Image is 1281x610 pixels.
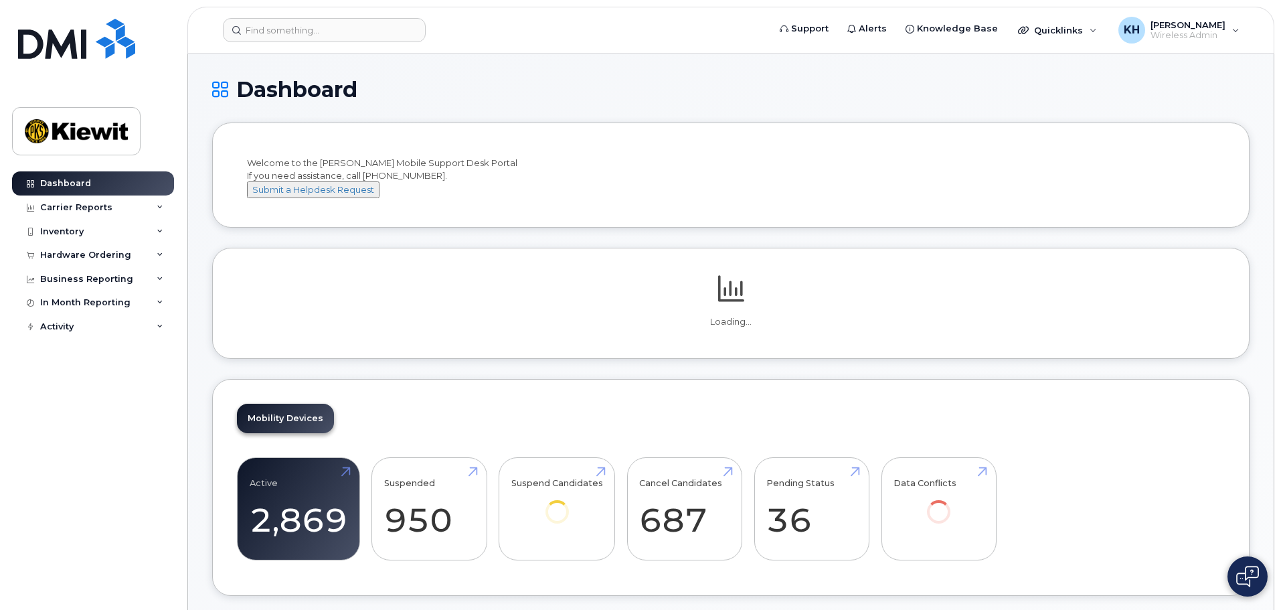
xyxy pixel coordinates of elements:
a: Data Conflicts [893,465,984,542]
a: Submit a Helpdesk Request [247,184,379,195]
div: Welcome to the [PERSON_NAME] Mobile Support Desk Portal If you need assistance, call [PHONE_NUMBER]. [247,157,1215,198]
a: Mobility Devices [237,404,334,433]
img: Open chat [1236,566,1259,587]
a: Active 2,869 [250,465,347,553]
a: Pending Status 36 [766,465,857,553]
a: Cancel Candidates 687 [639,465,730,553]
button: Submit a Helpdesk Request [247,181,379,198]
p: Loading... [237,316,1225,328]
a: Suspend Candidates [511,465,603,542]
h1: Dashboard [212,78,1250,101]
a: Suspended 950 [384,465,475,553]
